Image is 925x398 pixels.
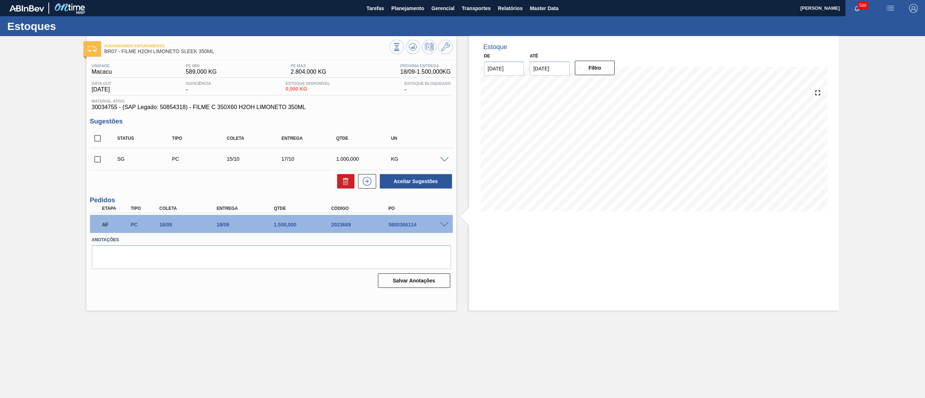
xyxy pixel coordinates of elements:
span: BR07 - FILME H2OH LIMONETO SLEEK 350ML [104,49,390,54]
div: Nova sugestão [354,174,376,189]
div: Qtde [272,206,337,211]
p: AF [102,222,130,228]
span: 580 [858,1,868,9]
span: Planejamento [391,4,424,13]
span: Próxima Entrega [400,64,451,68]
span: Material ativo [92,99,451,103]
span: 2.804,000 KG [291,69,326,75]
button: Atualizar Gráfico [406,40,420,54]
div: 2023689 [329,222,395,228]
div: 1.500,000 [272,222,337,228]
div: Tipo [170,136,233,141]
div: Etapa [100,206,132,211]
span: PE MIN [186,64,216,68]
span: Estoque Disponível [285,81,330,86]
span: Master Data [530,4,558,13]
div: Status [116,136,178,141]
span: Estoque Bloqueado [404,81,451,86]
label: De [484,53,490,59]
h1: Estoques [7,22,135,30]
label: Anotações [92,235,451,245]
button: Programar Estoque [422,40,436,54]
span: 589,000 KG [186,69,216,75]
div: Estoque [483,43,507,51]
div: Coleta [158,206,223,211]
div: Pedido de Compra [170,156,233,162]
div: 16/09/2025 [158,222,223,228]
div: 17/10/2025 [280,156,342,162]
div: Coleta [225,136,287,141]
button: Visão Geral dos Estoques [390,40,404,54]
button: Notificações [846,3,869,13]
button: Salvar Anotações [378,273,450,288]
span: 30034755 - (SAP Legado: 50854318) - FILME C 350X60 H2OH LIMONETO 350ML [92,104,451,111]
span: 18/09 - 1.500,000 KG [400,69,451,75]
div: UN [389,136,452,141]
span: Aguardando Faturamento [104,44,390,48]
span: 0,000 KG [285,86,330,92]
div: - [184,81,213,93]
div: Pedido de Compra [129,222,160,228]
div: Excluir Sugestões [334,174,354,189]
div: Entrega [280,136,342,141]
button: Ir ao Master Data / Geral [438,40,453,54]
div: Aguardando Faturamento [100,217,132,233]
span: Relatórios [498,4,522,13]
span: Unidade [92,64,112,68]
div: Qtde [334,136,397,141]
input: dd/mm/yyyy [484,61,524,76]
div: 5800366114 [387,222,452,228]
span: Data out [92,81,112,86]
img: userActions [886,4,895,13]
div: Aceitar Sugestões [376,173,453,189]
div: - [403,81,452,93]
span: Gerencial [431,4,455,13]
h3: Pedidos [90,196,453,204]
span: Tarefas [366,4,384,13]
img: TNhmsLtSVTkK8tSr43FrP2fwEKptu5GPRR3wAAAABJRU5ErkJggg== [9,5,44,12]
img: Logout [909,4,918,13]
div: Código [329,206,395,211]
span: Transportes [462,4,491,13]
div: Entrega [215,206,280,211]
span: Macacu [92,69,112,75]
div: 15/10/2025 [225,156,287,162]
div: PO [387,206,452,211]
img: Ícone [88,46,97,52]
div: Tipo [129,206,160,211]
span: PE MAX [291,64,326,68]
div: KG [389,156,452,162]
label: Até [530,53,538,59]
div: Sugestão Criada [116,156,178,162]
input: dd/mm/yyyy [530,61,570,76]
button: Aceitar Sugestões [380,174,452,189]
div: 18/09/2025 [215,222,280,228]
span: [DATE] [92,86,112,93]
div: 1.000,000 [334,156,397,162]
button: Filtro [575,61,615,75]
h3: Sugestões [90,118,453,125]
span: Suficiência [186,81,211,86]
